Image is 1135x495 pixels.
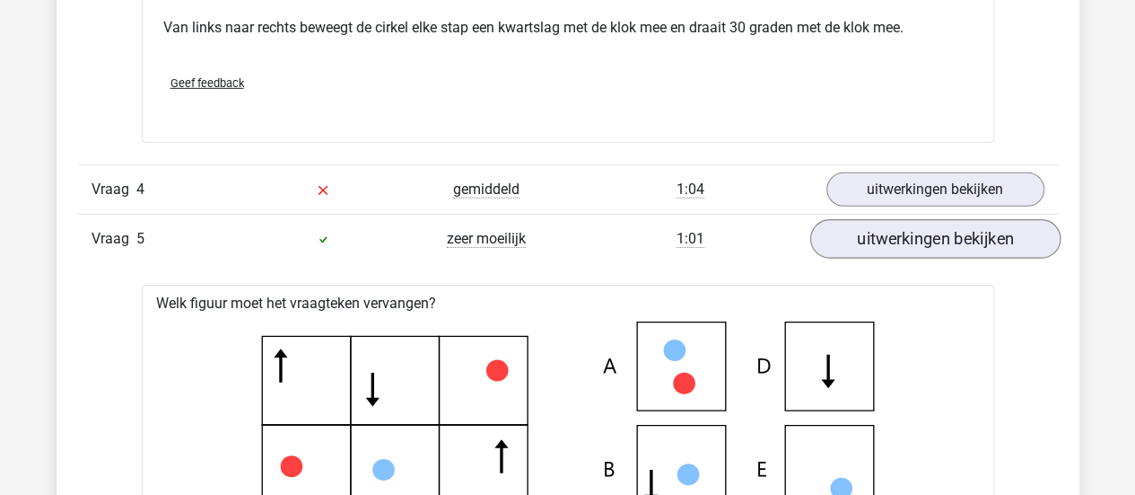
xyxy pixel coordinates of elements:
span: Vraag [92,179,136,200]
span: 1:01 [677,230,704,248]
a: uitwerkingen bekijken [809,220,1060,260]
span: Vraag [92,228,136,250]
p: Van links naar rechts beweegt de cirkel elke stap een kwartslag met de klok mee en draait 30 grad... [163,17,973,39]
span: 5 [136,230,144,247]
span: zeer moeilijk [447,230,526,248]
span: Geef feedback [170,76,244,90]
span: 4 [136,181,144,198]
span: 1:04 [677,181,704,199]
span: gemiddeld [453,181,519,199]
a: uitwerkingen bekijken [826,172,1044,207]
